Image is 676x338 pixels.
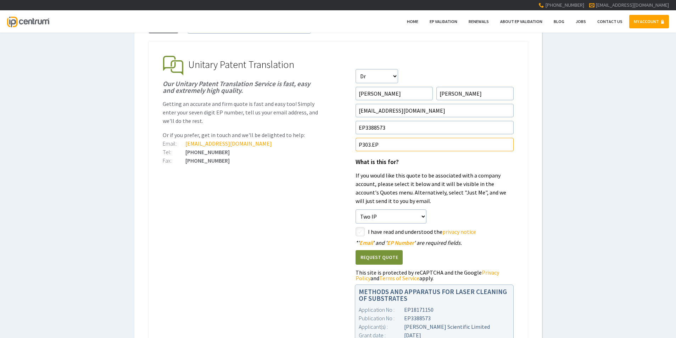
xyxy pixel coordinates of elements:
h1: Our Unitary Patent Translation Service is fast, easy and extremely high quality. [163,80,321,94]
div: [PHONE_NUMBER] [163,149,321,155]
div: EP18171150 [359,305,510,314]
div: This site is protected by reCAPTCHA and the Google and apply. [356,270,514,281]
a: [EMAIL_ADDRESS][DOMAIN_NAME] [596,2,669,8]
p: Or if you prefer, get in touch and we'll be delighted to help: [163,131,321,139]
div: Tel: [163,149,185,155]
h1: What is this for? [356,159,514,165]
span: Blog [554,19,564,24]
input: EP Number [356,121,514,134]
input: Email [356,104,514,117]
a: Jobs [571,15,591,28]
a: Terms of Service [379,275,419,282]
h1: METHODS AND APPARATUS FOR LASER CLEANING OF SUBSTRATES [359,288,510,302]
a: Home [402,15,423,28]
span: [PHONE_NUMBER] [545,2,584,8]
div: EP3388573 [359,314,510,322]
div: Email: [163,141,185,146]
a: Privacy Policy [356,269,499,282]
input: Surname [436,87,514,100]
div: [PHONE_NUMBER] [163,158,321,163]
div: Publication No : [359,314,404,322]
a: Contact Us [593,15,627,28]
div: Applicant(s) : [359,322,404,331]
a: [EMAIL_ADDRESS][DOMAIN_NAME] [185,140,272,147]
a: Renewals [464,15,493,28]
p: If you would like this quote to be associated with a company account, please select it below and ... [356,171,514,205]
a: Blog [549,15,569,28]
label: I have read and understood the [368,227,514,236]
span: Jobs [576,19,586,24]
div: Fax: [163,158,185,163]
label: styled-checkbox [356,227,365,236]
div: ' ' and ' ' are required fields. [356,240,514,246]
a: EP Validation [425,15,462,28]
a: IP Centrum [7,10,49,33]
span: EP Number [387,239,414,246]
span: EP Validation [430,19,457,24]
span: About EP Validation [500,19,542,24]
div: [PERSON_NAME] Scientific Limited [359,322,510,331]
span: Unitary Patent Translation [188,58,294,71]
a: About EP Validation [496,15,547,28]
a: MY ACCOUNT [629,15,669,28]
p: Getting an accurate and firm quote is fast and easy too! Simply enter your seven digit EP number,... [163,100,321,125]
span: Email [359,239,373,246]
input: First Name [356,87,433,100]
input: Your Reference [356,138,514,151]
div: Application No : [359,305,404,314]
a: privacy notice [442,228,476,235]
button: Request Quote [356,250,403,265]
span: Home [407,19,418,24]
span: Renewals [469,19,489,24]
span: Contact Us [597,19,622,24]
